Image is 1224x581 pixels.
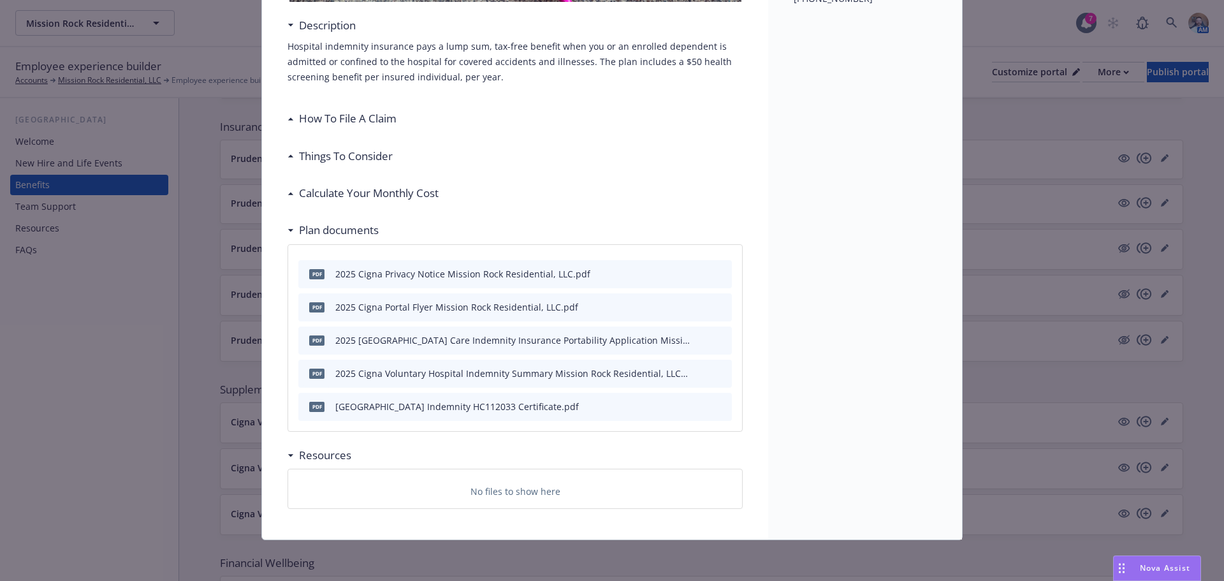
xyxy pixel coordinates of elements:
div: 2025 [GEOGRAPHIC_DATA] Care Indemnity Insurance Portability Application Mission Rock Residential,... [335,334,690,347]
h3: Resources [299,447,351,464]
div: Things To Consider [288,148,393,165]
span: pdf [309,302,324,312]
h3: Things To Consider [299,148,393,165]
div: How To File A Claim [288,110,397,127]
h3: Calculate Your Monthly Cost [299,185,439,202]
button: preview file [715,367,727,380]
button: download file [695,400,705,413]
span: pdf [309,369,324,378]
div: [GEOGRAPHIC_DATA] Indemnity HC112033 Certificate.pdf [335,400,579,413]
button: Nova Assist [1113,555,1201,581]
span: Nova Assist [1140,563,1190,573]
div: Plan documents [288,222,379,239]
button: download file [695,300,705,314]
p: Hospital indemnity insurance pays a lump sum, tax-free benefit when you or an enrolled dependent ... [288,39,743,85]
div: Drag to move [1114,556,1130,580]
h3: Description [299,17,356,34]
div: 2025 Cigna Privacy Notice Mission Rock Residential, LLC.pdf [335,267,590,281]
span: pdf [309,335,324,345]
button: download file [695,267,705,281]
button: download file [695,334,705,347]
div: Description [288,17,356,34]
button: preview file [715,400,727,413]
button: preview file [715,267,727,281]
span: pdf [309,269,324,279]
button: preview file [715,300,727,314]
h3: How To File A Claim [299,110,397,127]
span: pdf [309,402,324,411]
button: download file [695,367,705,380]
div: Calculate Your Monthly Cost [288,185,439,202]
button: preview file [715,334,727,347]
div: Resources [288,447,351,464]
div: 2025 Cigna Voluntary Hospital Indemnity Summary Mission Rock Residential, LLC.pdf [335,367,690,380]
h3: Plan documents [299,222,379,239]
div: 2025 Cigna Portal Flyer Mission Rock Residential, LLC.pdf [335,300,578,314]
p: No files to show here [470,485,560,498]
